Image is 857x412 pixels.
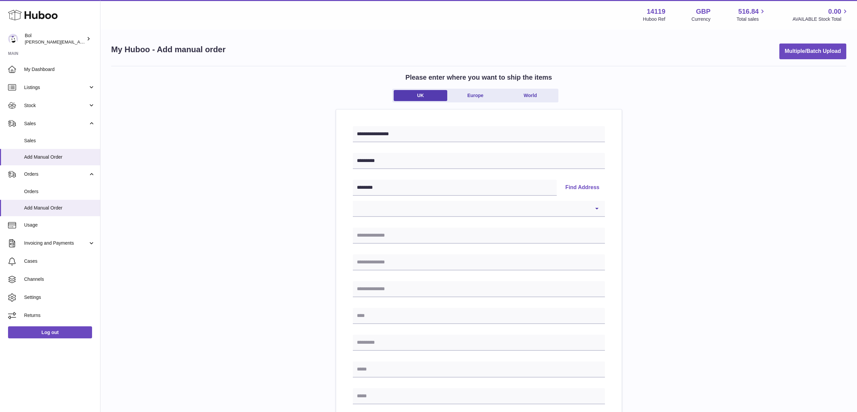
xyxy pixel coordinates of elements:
span: Settings [24,294,95,301]
span: Sales [24,138,95,144]
span: Cases [24,258,95,264]
h2: Please enter where you want to ship the items [405,73,552,82]
span: Orders [24,188,95,195]
span: Listings [24,84,88,91]
a: World [503,90,557,101]
strong: 14119 [647,7,666,16]
span: [PERSON_NAME][EMAIL_ADDRESS][PERSON_NAME][DOMAIN_NAME] [25,39,170,45]
a: 0.00 AVAILABLE Stock Total [792,7,849,22]
button: Multiple/Batch Upload [779,44,846,59]
span: Add Manual Order [24,205,95,211]
span: My Dashboard [24,66,95,73]
a: Europe [449,90,502,101]
div: Currency [692,16,711,22]
img: Scott.Sutcliffe@bolfoods.com [8,34,18,44]
span: Stock [24,102,88,109]
button: Find Address [560,180,605,196]
span: Sales [24,120,88,127]
div: Huboo Ref [643,16,666,22]
h1: My Huboo - Add manual order [111,44,226,55]
span: 0.00 [828,7,841,16]
span: Returns [24,312,95,319]
span: Channels [24,276,95,282]
span: AVAILABLE Stock Total [792,16,849,22]
a: Log out [8,326,92,338]
span: Total sales [736,16,766,22]
div: Bol [25,32,85,45]
a: 516.84 Total sales [736,7,766,22]
span: Orders [24,171,88,177]
span: Add Manual Order [24,154,95,160]
span: 516.84 [738,7,759,16]
span: Usage [24,222,95,228]
span: Invoicing and Payments [24,240,88,246]
a: UK [394,90,447,101]
strong: GBP [696,7,710,16]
